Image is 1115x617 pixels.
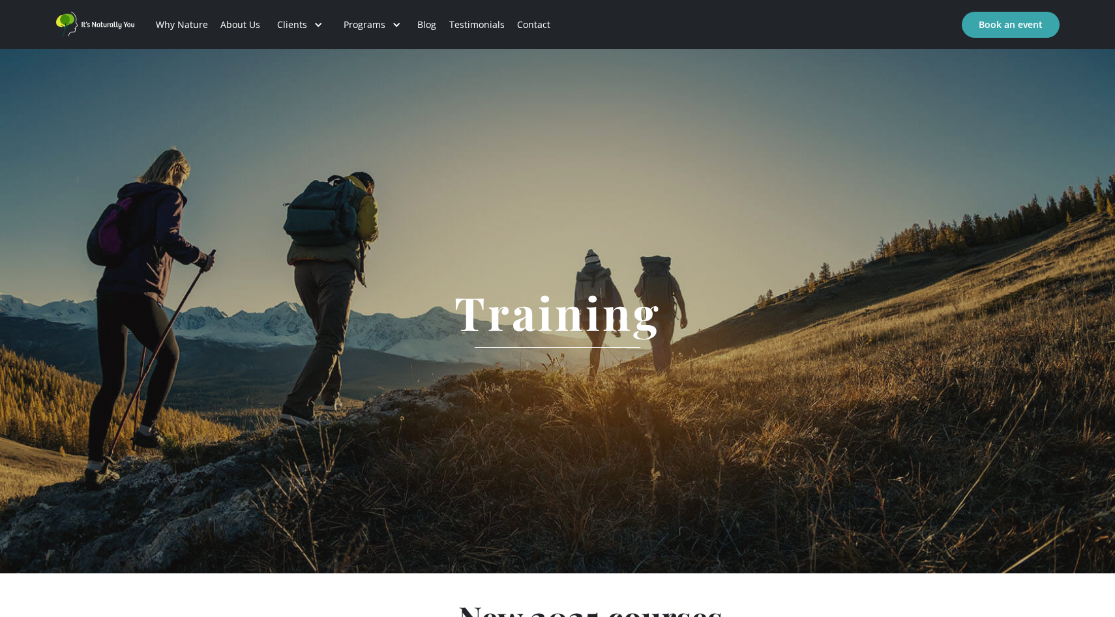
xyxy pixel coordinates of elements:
a: Testimonials [443,3,511,47]
a: About Us [215,3,267,47]
a: home [56,12,134,37]
h1: Training [454,287,661,337]
a: Why Nature [150,3,215,47]
a: Blog [411,3,443,47]
div: Clients [267,3,333,47]
a: Contact [511,3,556,47]
div: Programs [333,3,411,47]
div: Clients [277,18,307,31]
a: Book an event [962,12,1060,38]
div: Programs [344,18,385,31]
